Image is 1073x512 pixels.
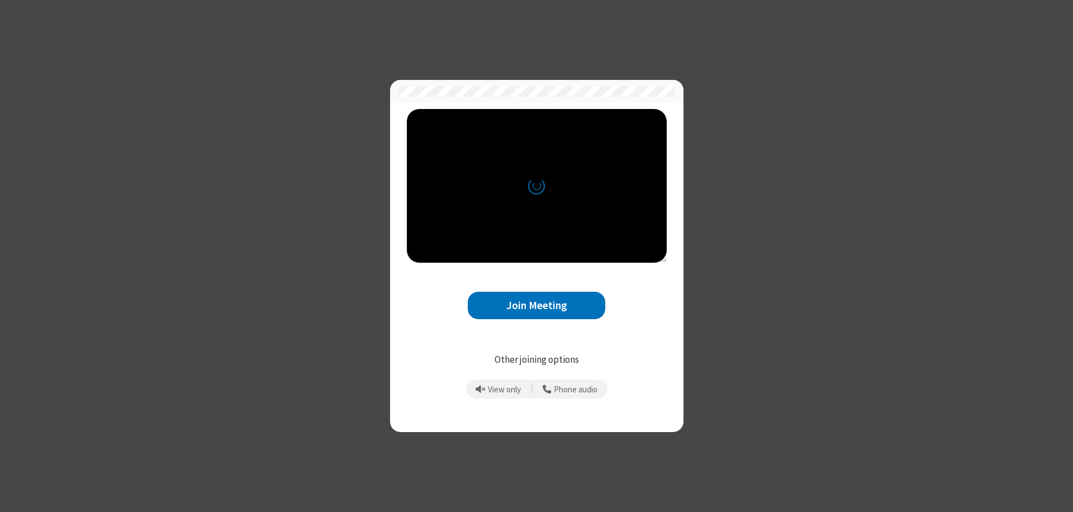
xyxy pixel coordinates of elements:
p: Other joining options [407,353,667,367]
button: Prevent echo when there is already an active mic and speaker in the room. [472,380,525,399]
button: Join Meeting [468,292,605,319]
span: | [531,381,533,397]
span: View only [488,385,521,395]
button: Use your phone for mic and speaker while you view the meeting on this device. [539,380,602,399]
span: Phone audio [554,385,597,395]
